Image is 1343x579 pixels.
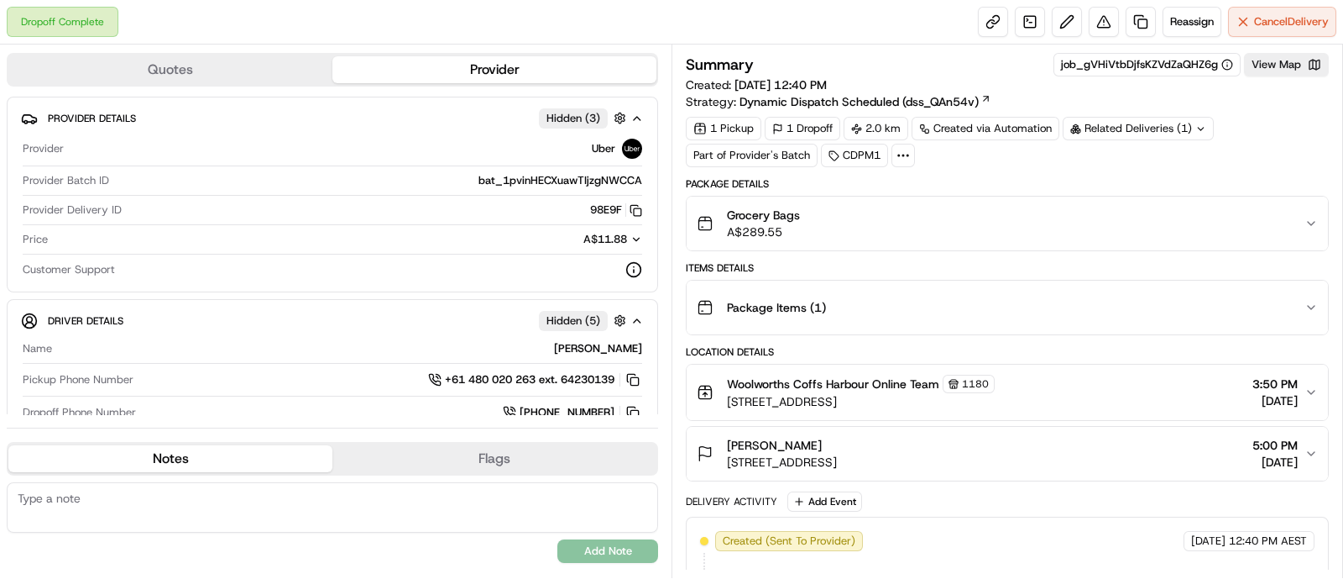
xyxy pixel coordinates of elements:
span: [DATE] [1191,534,1225,549]
span: Hidden ( 3 ) [546,111,600,126]
span: A$289.55 [727,224,800,240]
div: [PERSON_NAME] [59,341,642,356]
span: +61 480 020 263 ext. 64230139 [445,372,614,387]
span: Price [23,232,48,247]
span: 1180 [962,377,989,391]
span: Woolworths Coffs Harbour Online Team [727,376,939,392]
span: Provider Batch ID [23,173,109,188]
span: 5:00 PM [1252,437,1298,454]
a: Dynamic Dispatch Scheduled (dss_QAn54v) [739,93,991,110]
span: Reassign [1170,14,1214,29]
div: CDPM1 [821,144,888,167]
span: [PHONE_NUMBER] [520,405,614,420]
span: 12:40 PM AEST [1229,534,1307,549]
a: +61 480 020 263 ext. 64230139 [428,371,642,389]
div: 2.0 km [844,117,908,140]
span: Uber [592,141,615,156]
h3: Summary [686,57,754,72]
span: Dropoff Phone Number [23,405,136,420]
span: Dynamic Dispatch Scheduled (dss_QAn54v) [739,93,979,110]
button: Grocery BagsA$289.55 [687,197,1328,250]
button: Flags [332,445,656,472]
a: Created via Automation [912,117,1059,140]
span: bat_1pvinHECXuawTIjzgNWCCA [478,173,642,188]
img: uber-new-logo.jpeg [622,139,642,159]
button: Woolworths Coffs Harbour Online Team1180[STREET_ADDRESS]3:50 PM[DATE] [687,365,1328,420]
span: Package Items ( 1 ) [727,299,826,316]
span: Hidden ( 5 ) [546,313,600,329]
span: [DATE] [1252,454,1298,471]
span: Created: [686,76,827,93]
span: Grocery Bags [727,207,800,224]
span: Provider Delivery ID [23,203,122,218]
button: Driver DetailsHidden (5) [21,307,644,334]
span: Name [23,341,52,356]
button: Hidden (5) [539,310,630,331]
button: A$11.88 [494,232,642,247]
span: [DATE] [1252,392,1298,409]
button: Provider [332,56,656,83]
button: Add Event [787,492,862,512]
button: [PERSON_NAME][STREET_ADDRESS]5:00 PM[DATE] [687,427,1328,481]
span: [STREET_ADDRESS] [727,454,837,471]
span: [STREET_ADDRESS] [727,393,995,410]
button: 98E9F [590,203,642,218]
span: Driver Details [48,314,123,328]
button: Package Items (1) [687,281,1328,334]
span: Provider [23,141,64,156]
span: Provider Details [48,112,136,125]
span: [DATE] 12:40 PM [734,77,827,92]
button: job_gVHiVtbDjfsKZVdZaQHZ6g [1061,57,1233,72]
a: [PHONE_NUMBER] [503,403,642,422]
button: View Map [1244,53,1329,76]
button: Quotes [8,56,332,83]
span: [PERSON_NAME] [727,437,822,454]
span: 3:50 PM [1252,376,1298,392]
div: Items Details [686,261,1329,275]
button: CancelDelivery [1228,7,1336,37]
button: Provider DetailsHidden (3) [21,104,644,132]
button: Hidden (3) [539,108,630,129]
div: Delivery Activity [686,495,777,508]
span: Created (Sent To Provider) [723,534,855,549]
div: Strategy: [686,93,991,110]
div: Package Details [686,177,1329,191]
div: 1 Pickup [686,117,761,140]
button: Notes [8,445,332,472]
button: Reassign [1163,7,1221,37]
span: Cancel Delivery [1254,14,1329,29]
span: Customer Support [23,262,115,277]
span: Pickup Phone Number [23,372,133,387]
div: Location Details [686,345,1329,359]
div: 1 Dropoff [765,117,840,140]
div: Related Deliveries (1) [1063,117,1214,140]
span: A$11.88 [583,232,627,246]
